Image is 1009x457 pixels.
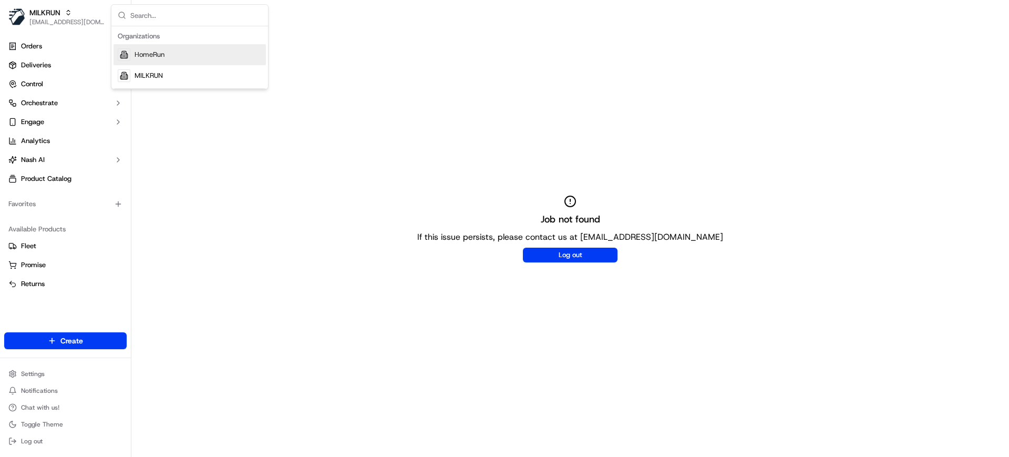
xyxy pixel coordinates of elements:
button: Control [4,76,127,93]
button: Promise [4,257,127,273]
a: Product Catalog [4,170,127,187]
span: Product Catalog [21,174,71,184]
span: Fleet [21,241,36,251]
a: Deliveries [4,57,127,74]
button: Chat with us! [4,400,127,415]
span: Promise [21,260,46,270]
button: Fleet [4,238,127,255]
button: Nash AI [4,151,127,168]
h2: Job not found [541,212,600,227]
div: Organizations [114,28,266,44]
span: Engage [21,117,44,127]
p: If this issue persists, please contact us at [EMAIL_ADDRESS][DOMAIN_NAME] [417,231,723,243]
button: Orchestrate [4,95,127,111]
button: Notifications [4,383,127,398]
a: Promise [8,260,122,270]
button: Log out [523,248,617,262]
div: Favorites [4,196,127,212]
span: Toggle Theme [21,420,63,429]
button: Engage [4,114,127,130]
span: Notifications [21,387,58,395]
span: Nash AI [21,155,45,165]
span: MILKRUN [135,71,163,80]
button: Settings [4,367,127,381]
a: Returns [8,279,122,289]
button: Create [4,332,127,349]
span: Settings [21,370,45,378]
div: Available Products [4,221,127,238]
span: Orders [21,42,42,51]
button: Toggle Theme [4,417,127,432]
input: Search... [130,5,262,26]
button: MILKRUN [29,7,60,18]
button: [EMAIL_ADDRESS][DOMAIN_NAME] [29,18,105,26]
button: Log out [4,434,127,449]
button: Returns [4,276,127,292]
span: Deliveries [21,60,51,70]
span: Control [21,79,43,89]
span: Create [60,336,83,346]
span: HomeRun [135,50,164,59]
div: Suggestions [111,26,268,89]
span: Log out [21,437,43,445]
a: Fleet [8,241,122,251]
a: Analytics [4,133,127,149]
img: MILKRUN [8,8,25,25]
a: Orders [4,38,127,55]
span: Chat with us! [21,403,59,412]
button: MILKRUNMILKRUN[EMAIL_ADDRESS][DOMAIN_NAME] [4,4,109,29]
span: Returns [21,279,45,289]
span: Orchestrate [21,98,58,108]
span: Analytics [21,136,50,146]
